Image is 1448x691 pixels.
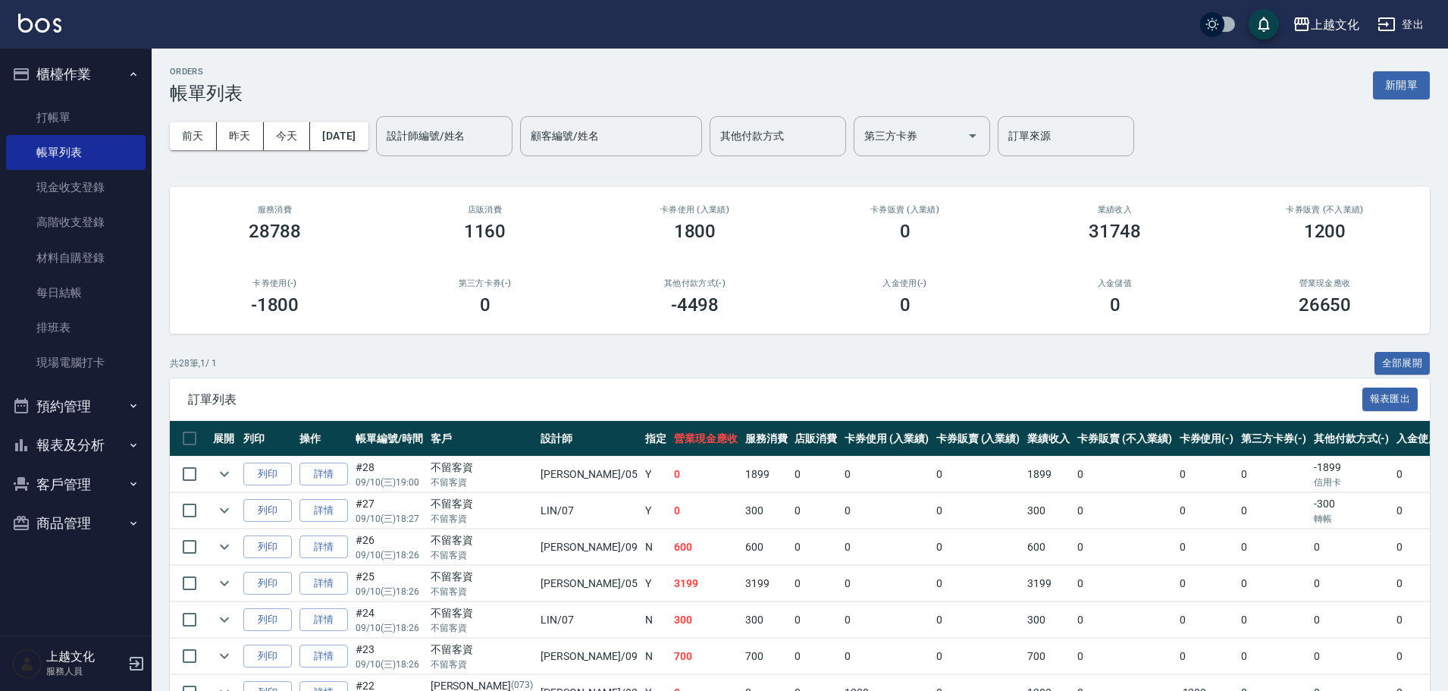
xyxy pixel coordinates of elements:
td: 0 [1237,602,1310,638]
button: expand row [213,536,236,558]
span: 訂單列表 [188,392,1362,407]
td: 0 [841,566,932,601]
td: 1899 [741,457,791,492]
td: 600 [741,529,791,565]
h3: 1800 [674,221,716,242]
p: 09/10 (三) 18:26 [356,585,423,598]
th: 帳單編號/時間 [352,421,427,457]
td: LIN /07 [537,602,641,638]
td: 0 [1237,493,1310,529]
button: expand row [213,499,236,522]
td: 0 [1176,493,1238,529]
td: #25 [352,566,427,601]
th: 卡券使用 (入業績) [841,421,932,457]
td: #27 [352,493,427,529]
td: [PERSON_NAME] /05 [537,566,641,601]
p: 09/10 (三) 18:26 [356,658,423,671]
td: 0 [791,529,841,565]
td: 0 [932,639,1024,674]
td: 3199 [670,566,741,601]
a: 材料自購登錄 [6,240,146,275]
h2: 卡券使用 (入業績) [608,205,782,215]
td: #26 [352,529,427,565]
td: 0 [791,457,841,492]
td: 0 [1073,602,1175,638]
td: 300 [741,602,791,638]
p: 服務人員 [46,664,124,678]
button: 列印 [243,463,292,486]
td: 300 [1023,493,1073,529]
button: 列印 [243,645,292,668]
h3: 1200 [1304,221,1346,242]
img: Logo [18,14,61,33]
td: 0 [1073,493,1175,529]
h3: 31748 [1089,221,1142,242]
td: Y [641,566,670,601]
td: 1899 [1023,457,1073,492]
a: 每日結帳 [6,275,146,310]
td: 0 [1176,566,1238,601]
td: 0 [670,457,741,492]
td: 0 [1310,602,1393,638]
td: Y [641,493,670,529]
h3: 0 [1110,294,1120,316]
td: 0 [932,566,1024,601]
p: 信用卡 [1314,476,1390,489]
th: 展開 [209,421,240,457]
th: 卡券使用(-) [1176,421,1238,457]
h2: 入金使用(-) [818,278,992,288]
button: 報表匯出 [1362,388,1418,411]
h3: 0 [900,221,910,242]
th: 設計師 [537,421,641,457]
h2: 營業現金應收 [1238,278,1412,288]
div: 不留客資 [431,569,533,585]
h3: 0 [900,294,910,316]
p: 轉帳 [1314,512,1390,526]
h3: 26650 [1299,294,1352,316]
th: 服務消費 [741,421,791,457]
th: 業績收入 [1023,421,1073,457]
td: 0 [1310,529,1393,565]
button: [DATE] [310,122,368,150]
td: 0 [1073,566,1175,601]
td: -1899 [1310,457,1393,492]
td: 300 [1023,602,1073,638]
button: 預約管理 [6,387,146,426]
div: 不留客資 [431,460,533,476]
h2: 店販消費 [398,205,572,215]
td: #24 [352,602,427,638]
td: #23 [352,639,427,674]
p: 不留客資 [431,658,533,671]
a: 高階收支登錄 [6,205,146,240]
th: 第三方卡券(-) [1237,421,1310,457]
a: 詳情 [299,536,348,559]
button: 列印 [243,608,292,632]
td: 600 [670,529,741,565]
td: 0 [1176,639,1238,674]
button: expand row [213,608,236,631]
button: expand row [213,463,236,485]
td: 0 [791,566,841,601]
button: 登出 [1371,11,1430,39]
td: 0 [932,457,1024,492]
td: 0 [932,602,1024,638]
button: 上越文化 [1287,9,1365,40]
td: 0 [841,493,932,529]
h2: 卡券販賣 (入業績) [818,205,992,215]
h3: -1800 [251,294,299,316]
td: 700 [1023,639,1073,674]
h2: 卡券使用(-) [188,278,362,288]
td: 0 [1237,529,1310,565]
td: 0 [841,639,932,674]
h2: 入金儲值 [1028,278,1202,288]
td: Y [641,457,670,492]
td: [PERSON_NAME] /09 [537,639,641,674]
th: 店販消費 [791,421,841,457]
button: 客戶管理 [6,465,146,504]
button: 全部展開 [1374,352,1431,375]
button: 列印 [243,536,292,559]
button: expand row [213,645,236,667]
th: 卡券販賣 (入業績) [932,421,1024,457]
td: 0 [670,493,741,529]
button: 櫃檯作業 [6,55,146,94]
